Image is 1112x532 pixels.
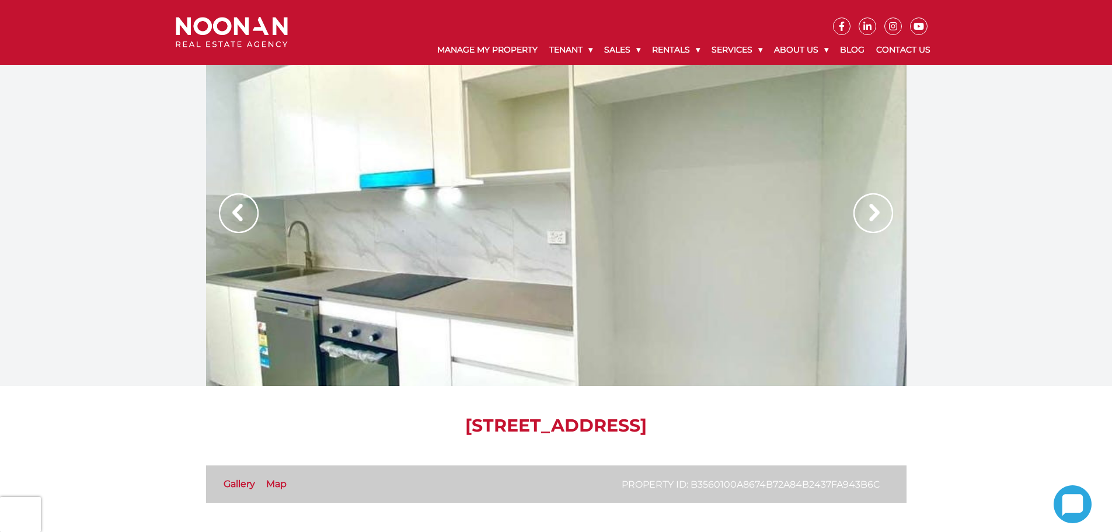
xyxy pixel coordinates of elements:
p: Property ID: b3560100a8674b72a84b2437fa943b6c [622,477,880,492]
img: Arrow slider [853,193,893,233]
a: Manage My Property [431,35,543,65]
a: Gallery [224,478,255,489]
a: Tenant [543,35,598,65]
a: Map [266,478,287,489]
img: Arrow slider [219,193,259,233]
a: Rentals [646,35,706,65]
a: Services [706,35,768,65]
img: Noonan Real Estate Agency [176,17,288,48]
a: Sales [598,35,646,65]
h1: [STREET_ADDRESS] [206,415,907,436]
a: Contact Us [870,35,936,65]
a: Blog [834,35,870,65]
a: About Us [768,35,834,65]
